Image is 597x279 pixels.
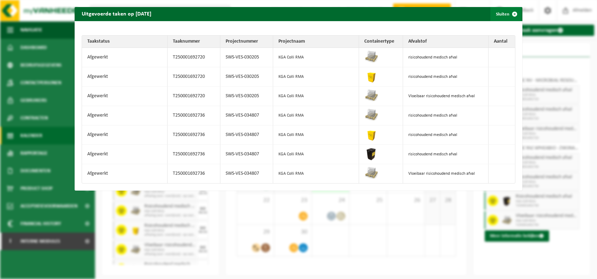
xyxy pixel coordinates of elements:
[403,164,489,183] td: Vloeibaar risicohoudend medisch afval
[82,67,168,87] td: Afgewerkt
[273,87,359,106] td: KGA Colli RMA
[168,125,220,145] td: T250001692736
[220,87,273,106] td: SWS-VES-030205
[273,125,359,145] td: KGA Colli RMA
[403,67,489,87] td: risicohoudend medisch afval
[82,145,168,164] td: Afgewerkt
[220,67,273,87] td: SWS-VES-030205
[403,145,489,164] td: risicohoudend medisch afval
[220,36,273,48] th: Projectnummer
[403,87,489,106] td: Vloeibaar risicohoudend medisch afval
[489,36,515,48] th: Aantal
[403,125,489,145] td: risicohoudend medisch afval
[82,125,168,145] td: Afgewerkt
[490,7,522,21] button: Sluiten
[273,36,359,48] th: Projectnaam
[273,48,359,67] td: KGA Colli RMA
[364,50,378,64] img: LP-PA-00000-WDN-11
[220,48,273,67] td: SWS-VES-030205
[82,106,168,125] td: Afgewerkt
[403,48,489,67] td: risicohoudend medisch afval
[168,106,220,125] td: T250001692736
[168,67,220,87] td: T250001692720
[168,164,220,183] td: T250001692736
[364,127,378,141] img: LP-SB-00050-HPE-22
[75,7,158,20] h2: Uitgevoerde taken op [DATE]
[364,69,378,83] img: LP-SB-00050-HPE-22
[364,108,378,122] img: LP-PA-00000-WDN-11
[82,87,168,106] td: Afgewerkt
[168,145,220,164] td: T250001692736
[273,164,359,183] td: KGA Colli RMA
[273,145,359,164] td: KGA Colli RMA
[82,36,168,48] th: Taakstatus
[168,48,220,67] td: T250001692720
[359,36,403,48] th: Containertype
[220,164,273,183] td: SWS-VES-034807
[220,106,273,125] td: SWS-VES-034807
[364,88,378,103] img: LP-PA-00000-WDN-11
[220,125,273,145] td: SWS-VES-034807
[82,164,168,183] td: Afgewerkt
[364,166,378,180] img: LP-PA-00000-WDN-11
[403,36,489,48] th: Afvalstof
[82,48,168,67] td: Afgewerkt
[403,106,489,125] td: risicohoudend medisch afval
[364,147,378,161] img: LP-SB-00050-HPE-51
[273,67,359,87] td: KGA Colli RMA
[168,36,220,48] th: Taaknummer
[273,106,359,125] td: KGA Colli RMA
[220,145,273,164] td: SWS-VES-034807
[168,87,220,106] td: T250001692720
